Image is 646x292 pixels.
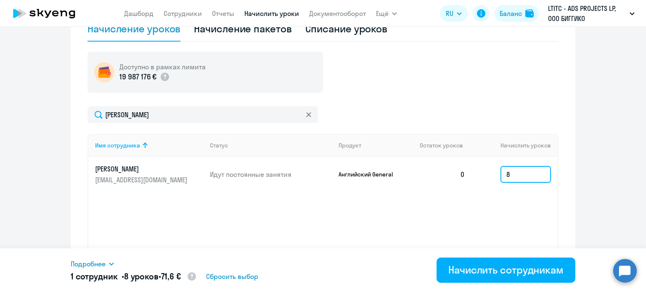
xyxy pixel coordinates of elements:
[124,271,159,281] span: 8 уроков
[339,142,413,149] div: Продукт
[206,271,258,281] span: Сбросить выбор
[95,142,140,149] div: Имя сотрудника
[440,5,468,22] button: RU
[309,9,366,18] a: Документооборот
[71,259,106,269] span: Подробнее
[495,5,539,22] button: Балансbalance
[376,8,389,18] span: Ещё
[164,9,202,18] a: Сотрудники
[119,71,156,82] p: 19 987 176 €
[194,22,291,35] div: Начисление пакетов
[437,258,575,283] button: Начислить сотрудникам
[305,22,388,35] div: Списание уроков
[472,134,558,157] th: Начислить уроков
[339,142,361,149] div: Продукт
[210,142,332,149] div: Статус
[448,263,564,276] div: Начислить сотрудникам
[420,142,463,149] span: Остаток уроков
[339,171,402,178] p: Английский General
[212,9,234,18] a: Отчеты
[119,62,206,71] h5: Доступно в рамках лимита
[87,22,180,35] div: Начисление уроков
[244,9,299,18] a: Начислить уроки
[71,271,197,283] h5: 1 сотрудник • •
[525,9,534,18] img: balance
[95,142,203,149] div: Имя сотрудника
[420,142,472,149] div: Остаток уроков
[500,8,522,18] div: Баланс
[413,157,472,192] td: 0
[544,3,639,24] button: LTITC - ADS PROJECTS LP, ООО БИГГИКО
[446,8,453,18] span: RU
[376,5,397,22] button: Ещё
[95,164,203,184] a: [PERSON_NAME][EMAIL_ADDRESS][DOMAIN_NAME]
[124,9,154,18] a: Дашборд
[161,271,181,281] span: 71,6 €
[95,164,189,174] p: [PERSON_NAME]
[210,170,332,179] p: Идут постоянные занятия
[95,175,189,184] p: [EMAIL_ADDRESS][DOMAIN_NAME]
[548,3,626,24] p: LTITC - ADS PROJECTS LP, ООО БИГГИКО
[94,62,114,82] img: wallet-circle.png
[210,142,228,149] div: Статус
[87,106,318,123] input: Поиск по имени, email, продукту или статусу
